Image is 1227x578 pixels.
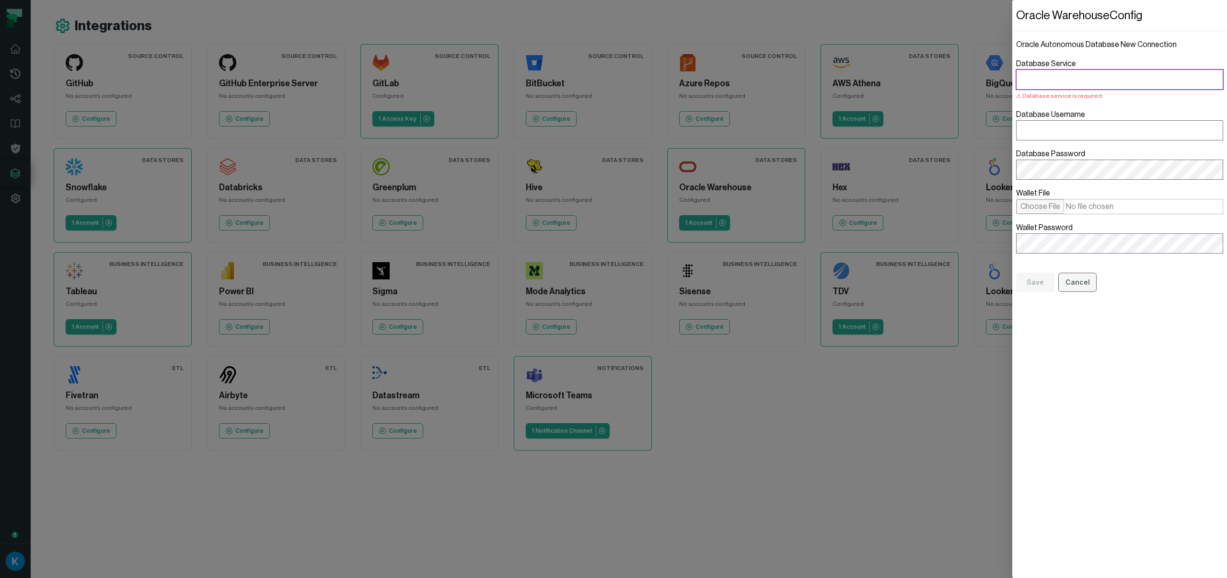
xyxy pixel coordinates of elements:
[1016,160,1223,180] input: Database Password
[1058,273,1097,292] button: Cancel
[1016,233,1223,254] input: Wallet Password
[1016,120,1223,140] input: Database Username
[1016,69,1223,90] input: Database ServiceDatabase service is required
[1016,148,1223,180] label: Database Password
[1016,199,1223,214] input: Wallet File
[1016,273,1054,292] button: Save
[1016,58,1223,101] label: Database Service
[1016,222,1223,254] label: Wallet Password
[1016,187,1223,214] label: Wallet File
[1016,39,1223,50] h1: Oracle Autonomous Database New Connection
[1016,93,1102,99] span: Database service is required
[1016,109,1223,140] label: Database Username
